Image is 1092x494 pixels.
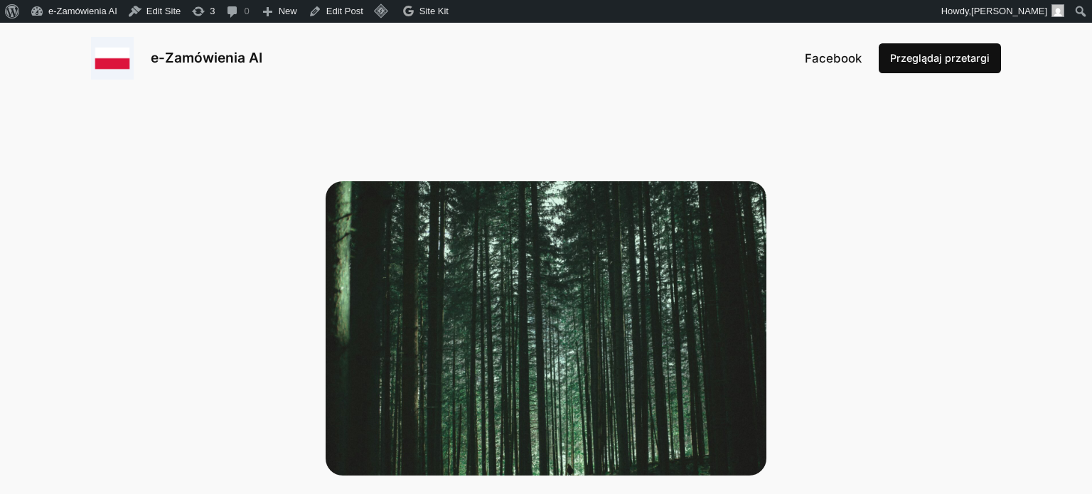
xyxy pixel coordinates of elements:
[879,43,1001,73] a: Przeglądaj przetargi
[805,51,862,65] span: Facebook
[805,43,1001,73] nav: Footer menu 2
[419,6,449,16] span: Site Kit
[151,49,262,66] a: e-Zamówienia AI
[805,49,862,68] a: Facebook
[971,6,1047,16] span: [PERSON_NAME]
[91,37,134,80] img: e-Zamówienia AI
